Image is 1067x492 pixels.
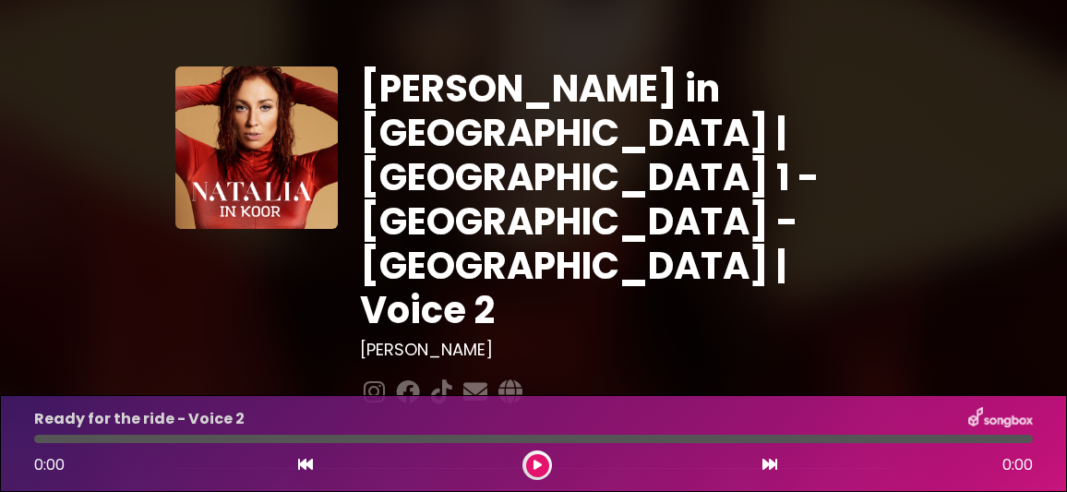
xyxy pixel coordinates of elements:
span: 0:00 [34,454,65,475]
img: YTVS25JmS9CLUqXqkEhs [175,66,338,229]
h3: [PERSON_NAME] [360,340,892,360]
img: songbox-logo-white.png [968,407,1033,431]
span: 0:00 [1002,454,1033,476]
p: Ready for the ride - Voice 2 [34,408,245,430]
h1: [PERSON_NAME] in [GEOGRAPHIC_DATA] | [GEOGRAPHIC_DATA] 1 - [GEOGRAPHIC_DATA] - [GEOGRAPHIC_DATA] ... [360,66,892,332]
